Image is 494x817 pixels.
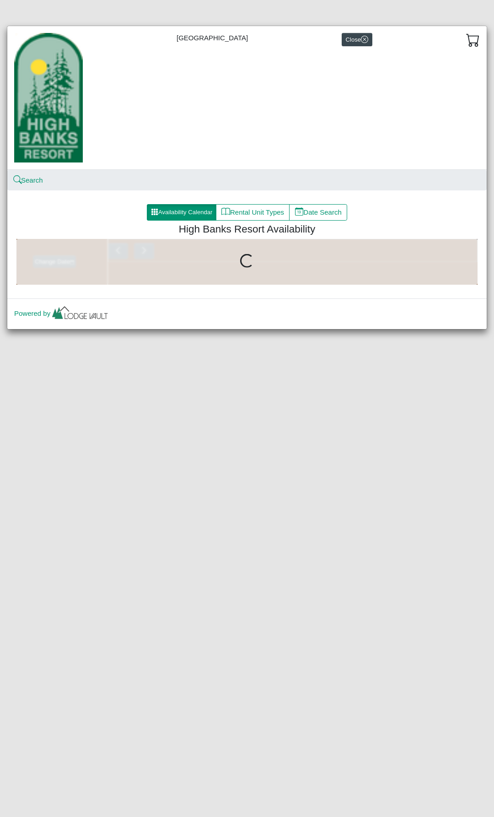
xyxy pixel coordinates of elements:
svg: book [221,207,230,216]
img: 434d8394-c507-4c7e-820f-02cb6d77d79a.jpg [14,33,83,162]
button: grid3x3 gap fillAvailability Calendar [147,204,216,221]
img: lv-small.ca335149.png [50,304,110,324]
h4: High Banks Resort Availability [23,223,471,235]
button: Closex circle [342,33,372,46]
div: [GEOGRAPHIC_DATA] [7,26,487,170]
button: bookRental Unit Types [216,204,290,221]
a: Powered by [14,309,110,317]
svg: calendar date [295,207,304,216]
svg: cart [466,33,480,47]
svg: x circle [361,36,368,43]
svg: search [14,177,21,184]
button: calendar dateDate Search [289,204,347,221]
a: searchSearch [14,176,43,184]
svg: grid3x3 gap fill [151,208,158,216]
